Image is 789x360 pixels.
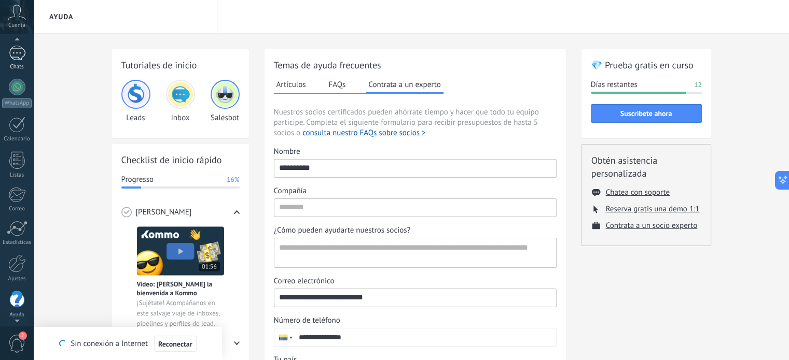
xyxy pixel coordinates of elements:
div: Leads [121,80,150,123]
span: 12 [694,80,701,90]
div: Salesbot [211,80,240,123]
div: Correo [2,206,32,212]
span: Progresso [121,175,154,185]
div: Inbox [166,80,195,123]
div: WhatsApp [2,98,32,108]
button: Suscríbete ahora [591,104,702,123]
span: Nuestros socios certificados pueden ahórrate tiempo y hacer que todo tu equipo participe. Complet... [274,107,557,138]
button: Reserva gratis una demo 1:1 [606,204,700,214]
input: Nombre [274,160,556,176]
span: Suscríbete ahora [620,110,672,117]
button: Contrata a un experto [366,77,443,94]
img: Meet video [137,226,224,276]
button: Artículos [274,77,309,92]
span: Vídeo: [PERSON_NAME] la bienvenida a Kommo [137,280,224,297]
h2: Temas de ayuda frecuentes [274,59,557,71]
button: Chatea con soporte [606,188,670,197]
h2: Checklist de inicio rápido [121,153,240,166]
input: Número de teléfono [294,328,556,346]
span: Correo electrónico [274,276,335,286]
span: Días restantes [591,80,638,90]
span: Reconectar [158,340,192,348]
span: ¿Cómo pueden ayudarte nuestros socios? [274,225,411,236]
button: Contrata a un socio experto [606,221,698,231]
span: Cuenta [8,22,25,29]
div: Ecuador: + 593 [274,328,294,346]
div: Estadísticas [2,239,32,246]
span: Nombre [274,147,300,157]
div: Chats [2,64,32,70]
button: consulta nuestro FAQs sobre socios > [302,128,425,138]
span: 16% [227,175,239,185]
button: FAQs [326,77,349,92]
div: Calendario [2,136,32,142]
span: Compañía [274,186,307,196]
span: [PERSON_NAME] [136,207,192,218]
div: Listas [2,172,32,179]
span: 2 [19,332,27,340]
button: Reconectar [154,336,197,352]
h2: Tutoriales de inicio [121,59,240,71]
h2: Obtén asistencia personalizada [591,154,701,180]
span: ¡Sujétate! Acompáñanos en este salvaje viaje de inboxes, pipelines y perfiles de lead. [137,298,224,329]
input: Correo electrónico [274,289,556,306]
textarea: ¿Cómo pueden ayudarte nuestros socios? [274,238,554,267]
h2: 💎 Prueba gratis en curso [591,59,702,71]
input: Compañía [274,199,556,215]
div: Ajustes [2,276,32,282]
span: Número de teléfono [274,315,340,326]
div: Sin conexión a Internet [59,335,196,352]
